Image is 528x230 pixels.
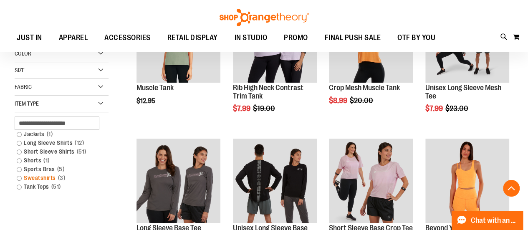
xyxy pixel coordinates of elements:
[13,147,103,156] a: Short Sleeve Shirts51
[316,28,389,48] a: FINAL PUSH SALE
[15,83,32,90] span: Fabric
[253,104,276,113] span: $19.00
[136,139,220,222] img: Product image for Long Sleeve Base Tee
[15,50,31,57] span: Color
[136,83,174,92] a: Muscle Tank
[136,139,220,224] a: Product image for Long Sleeve Base Tee
[233,139,317,224] a: Product image for Unisex Long Sleeve Base Tee
[452,211,523,230] button: Chat with an Expert
[49,182,63,191] span: 51
[389,28,444,48] a: OTF BY YOU
[15,67,25,73] span: Size
[104,28,151,47] span: ACCESSORIES
[275,28,316,48] a: PROMO
[13,174,103,182] a: Sweatshirts3
[233,104,252,113] span: $7.99
[329,139,413,224] a: Product image for Short Sleeve Base Crop Tee
[56,174,68,182] span: 3
[13,182,103,191] a: Tank Tops51
[425,83,501,100] a: Unisex Long Sleeve Mesh Tee
[55,165,67,174] span: 5
[13,156,103,165] a: Shorts1
[329,139,413,222] img: Product image for Short Sleeve Base Crop Tee
[397,28,435,47] span: OTF BY YOU
[471,217,518,225] span: Chat with an Expert
[73,139,86,147] span: 12
[51,28,96,47] a: APPAREL
[425,104,444,113] span: $7.99
[13,165,103,174] a: Sports Bras5
[329,96,349,105] span: $8.99
[350,96,374,105] span: $20.00
[167,28,218,47] span: RETAIL DISPLAY
[503,180,520,197] button: Back To Top
[226,28,276,48] a: IN STUDIO
[13,139,103,147] a: Long Sleeve Shirts12
[329,83,400,92] a: Crop Mesh Muscle Tank
[13,130,103,139] a: Jackets1
[41,156,52,165] span: 1
[233,83,303,100] a: Rib High Neck Contrast Trim Tank
[235,28,268,47] span: IN STUDIO
[159,28,226,48] a: RETAIL DISPLAY
[284,28,308,47] span: PROMO
[136,97,157,105] span: $12.95
[59,28,88,47] span: APPAREL
[96,28,159,48] a: ACCESSORIES
[218,9,310,26] img: Shop Orangetheory
[8,28,51,48] a: JUST IN
[425,139,509,224] a: Product image for Beyond Yoga Womens Spacedye Shapeshift Cropped Tank
[425,139,509,222] img: Product image for Beyond Yoga Womens Spacedye Shapeshift Cropped Tank
[75,147,88,156] span: 51
[233,139,317,222] img: Product image for Unisex Long Sleeve Base Tee
[325,28,381,47] span: FINAL PUSH SALE
[15,100,39,107] span: Item Type
[445,104,470,113] span: $23.00
[17,28,42,47] span: JUST IN
[45,130,55,139] span: 1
